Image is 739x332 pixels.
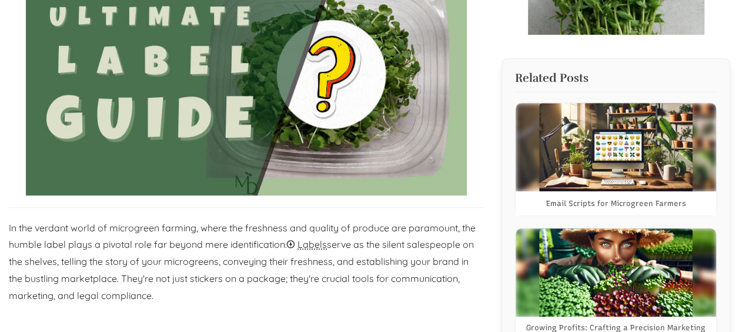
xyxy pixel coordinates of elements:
[297,238,327,250] span: Labels
[287,238,327,250] a: Labels
[515,72,717,85] h2: Related Posts
[539,103,693,191] img: Email Scripts for Microgreen Farmers
[539,228,693,317] img: Growing Profits: Crafting a Precision Marketing Strategy for Your Microgreen Business
[9,222,476,301] span: In the verdant world of microgreen farming, where the freshness and quality of produce are paramo...
[546,198,686,209] a: Email Scripts for Microgreen Farmers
